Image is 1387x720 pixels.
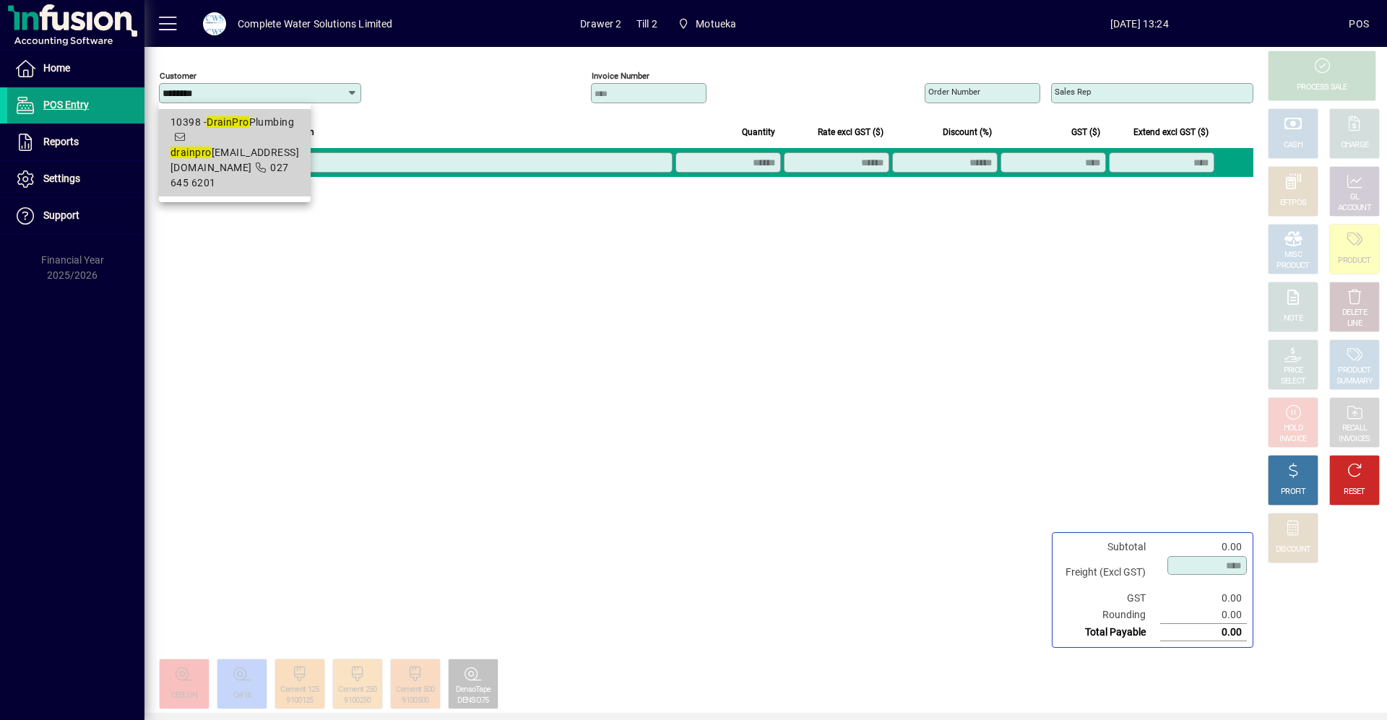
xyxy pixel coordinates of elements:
[1058,539,1160,555] td: Subtotal
[1338,256,1370,266] div: PRODUCT
[1055,87,1091,97] mat-label: Sales rep
[928,87,980,97] mat-label: Order number
[43,136,79,147] span: Reports
[592,71,649,81] mat-label: Invoice number
[170,147,212,158] em: drainpro
[1339,434,1370,445] div: INVOICES
[280,685,319,695] div: Cement 125
[1276,545,1310,555] div: DISCOUNT
[1347,318,1362,329] div: LINE
[344,695,371,706] div: 9100250
[1280,198,1307,209] div: EFTPOS
[160,71,196,81] mat-label: Customer
[1058,590,1160,607] td: GST
[1284,365,1303,376] div: PRICE
[1058,624,1160,641] td: Total Payable
[43,99,89,110] span: POS Entry
[1281,487,1305,498] div: PROFIT
[1297,82,1347,93] div: PROCESS SALE
[1336,376,1373,387] div: SUMMARY
[1160,590,1247,607] td: 0.00
[1284,313,1302,324] div: NOTE
[1279,434,1306,445] div: INVOICE
[43,173,80,184] span: Settings
[742,124,775,140] span: Quantity
[43,62,70,74] span: Home
[1276,261,1309,272] div: PRODUCT
[1071,124,1100,140] span: GST ($)
[456,685,491,695] div: DensoTape
[233,690,251,701] div: Cel18
[7,161,144,197] a: Settings
[7,124,144,160] a: Reports
[580,12,621,35] span: Drawer 2
[170,147,299,173] span: [EMAIL_ADDRESS][DOMAIN_NAME]
[1160,624,1247,641] td: 0.00
[1350,192,1360,203] div: GL
[818,124,883,140] span: Rate excl GST ($)
[170,115,299,130] div: 10398 - Plumbing
[159,109,311,196] mat-option: 10398 - DrainPro Plumbing
[1338,365,1370,376] div: PRODUCT
[43,209,79,221] span: Support
[402,695,428,706] div: 9100500
[1284,423,1302,434] div: HOLD
[457,695,488,706] div: DENSO75
[1342,308,1367,318] div: DELETE
[1349,12,1369,35] div: POS
[286,695,313,706] div: 9100125
[338,685,376,695] div: Cement 250
[1344,487,1365,498] div: RESET
[1058,607,1160,624] td: Rounding
[1338,203,1371,214] div: ACCOUNT
[636,12,657,35] span: Till 2
[930,12,1349,35] span: [DATE] 13:24
[396,685,434,695] div: Cement 500
[1284,250,1302,261] div: MISC
[672,11,743,37] span: Motueka
[7,51,144,87] a: Home
[171,690,198,701] div: CEELON
[943,124,992,140] span: Discount (%)
[238,12,393,35] div: Complete Water Solutions Limited
[1284,140,1302,151] div: CASH
[696,12,736,35] span: Motueka
[1341,140,1369,151] div: CHARGE
[1058,555,1160,590] td: Freight (Excl GST)
[1160,539,1247,555] td: 0.00
[191,11,238,37] button: Profile
[1160,607,1247,624] td: 0.00
[1342,423,1367,434] div: RECALL
[207,116,249,128] em: DrainPro
[7,198,144,234] a: Support
[1133,124,1209,140] span: Extend excl GST ($)
[1281,376,1306,387] div: SELECT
